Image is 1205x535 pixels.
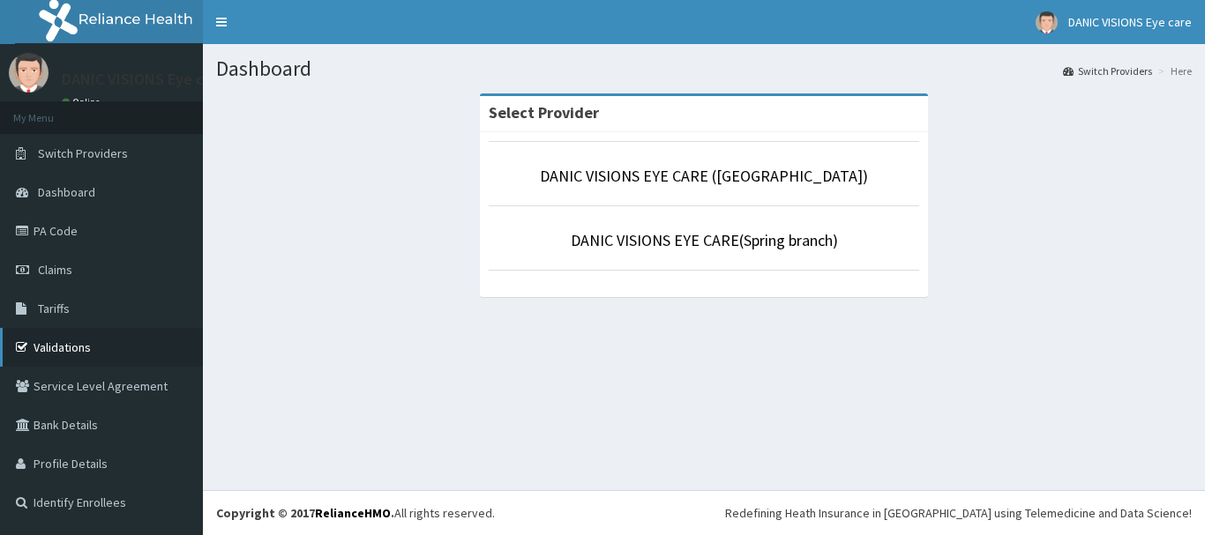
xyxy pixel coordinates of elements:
[1068,14,1192,30] span: DANIC VISIONS Eye care
[489,102,599,123] strong: Select Provider
[540,166,868,186] a: DANIC VISIONS EYE CARE ([GEOGRAPHIC_DATA])
[1036,11,1058,33] img: User Image
[38,301,70,316] span: Tariffs
[1154,63,1192,78] li: Here
[38,262,72,278] span: Claims
[9,53,49,93] img: User Image
[1063,63,1152,78] a: Switch Providers
[571,230,838,250] a: DANIC VISIONS EYE CARE(Spring branch)
[62,96,104,108] a: Online
[203,490,1205,535] footer: All rights reserved.
[38,145,128,161] span: Switch Providers
[62,71,226,87] p: DANIC VISIONS Eye care
[725,504,1192,522] div: Redefining Heath Insurance in [GEOGRAPHIC_DATA] using Telemedicine and Data Science!
[38,184,95,200] span: Dashboard
[216,505,394,521] strong: Copyright © 2017 .
[315,505,391,521] a: RelianceHMO
[216,57,1192,80] h1: Dashboard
